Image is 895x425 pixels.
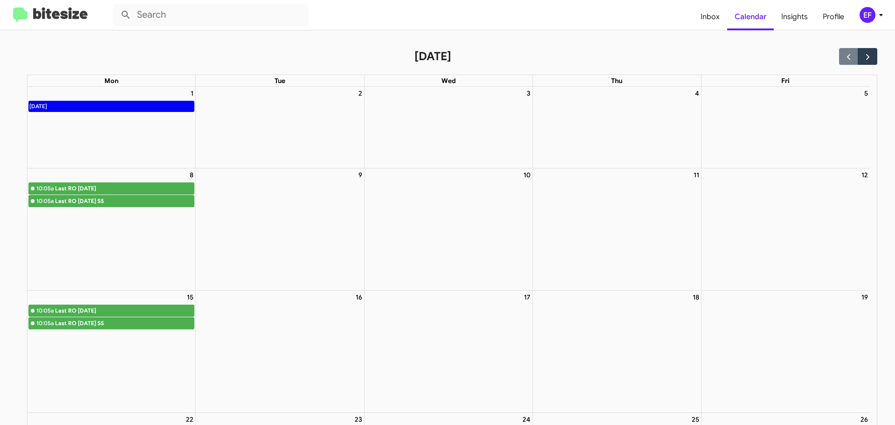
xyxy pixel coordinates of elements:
div: [DATE] [29,101,48,111]
a: September 9, 2025 [357,168,364,181]
td: September 4, 2025 [533,87,701,168]
td: September 1, 2025 [28,87,196,168]
a: September 11, 2025 [692,168,701,181]
a: Inbox [693,3,727,30]
div: 10:05a [36,319,54,328]
a: September 12, 2025 [860,168,870,181]
td: September 18, 2025 [533,291,701,413]
a: September 18, 2025 [691,291,701,304]
td: September 15, 2025 [28,291,196,413]
a: September 16, 2025 [354,291,364,304]
input: Search [113,4,309,26]
div: Last RO [DATE] SS [55,196,194,206]
h2: [DATE] [414,49,451,64]
button: EF [852,7,885,23]
td: September 5, 2025 [701,87,869,168]
td: September 8, 2025 [28,168,196,291]
div: 10:05a [36,184,54,193]
div: Last RO [DATE] SS [55,319,194,328]
a: Wednesday [440,75,458,86]
a: September 19, 2025 [860,291,870,304]
a: September 5, 2025 [862,87,870,100]
button: Next month [858,48,877,64]
td: September 17, 2025 [364,291,532,413]
div: Last RO [DATE] [55,184,194,193]
a: September 8, 2025 [188,168,195,181]
div: 10:05a [36,196,54,206]
td: September 11, 2025 [533,168,701,291]
td: September 2, 2025 [196,87,364,168]
a: September 4, 2025 [693,87,701,100]
div: 10:05a [36,306,54,315]
a: September 3, 2025 [525,87,532,100]
a: September 17, 2025 [522,291,532,304]
a: September 15, 2025 [185,291,195,304]
a: Profile [815,3,852,30]
div: Last RO [DATE] [55,306,194,315]
a: September 1, 2025 [189,87,195,100]
a: Friday [779,75,792,86]
td: September 12, 2025 [701,168,869,291]
a: September 2, 2025 [357,87,364,100]
a: Monday [103,75,120,86]
a: Calendar [727,3,774,30]
td: September 16, 2025 [196,291,364,413]
a: September 10, 2025 [522,168,532,181]
td: September 3, 2025 [364,87,532,168]
td: September 10, 2025 [364,168,532,291]
td: September 19, 2025 [701,291,869,413]
td: September 9, 2025 [196,168,364,291]
a: Tuesday [273,75,287,86]
a: Thursday [609,75,624,86]
a: Insights [774,3,815,30]
button: Previous month [839,48,858,64]
div: EF [860,7,875,23]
